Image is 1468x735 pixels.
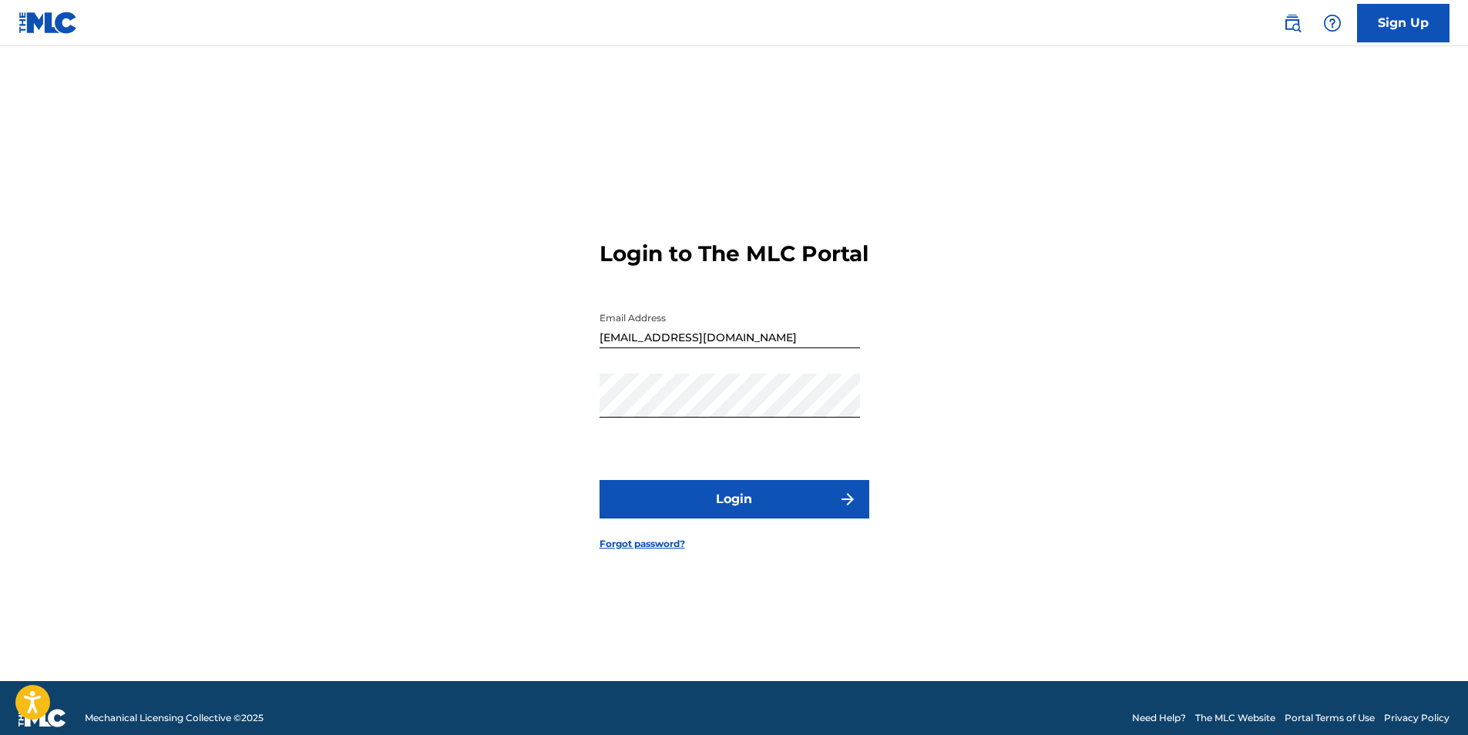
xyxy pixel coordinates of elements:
a: Sign Up [1357,4,1450,42]
a: Privacy Policy [1384,711,1450,725]
img: search [1283,14,1302,32]
a: The MLC Website [1195,711,1275,725]
img: help [1323,14,1342,32]
img: f7272a7cc735f4ea7f67.svg [838,490,857,508]
h3: Login to The MLC Portal [600,240,868,267]
button: Login [600,480,869,519]
span: Mechanical Licensing Collective © 2025 [85,711,264,725]
img: logo [18,709,66,727]
a: Public Search [1277,8,1308,39]
a: Portal Terms of Use [1285,711,1375,725]
img: MLC Logo [18,12,78,34]
a: Forgot password? [600,537,685,551]
div: Help [1317,8,1348,39]
a: Need Help? [1132,711,1186,725]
